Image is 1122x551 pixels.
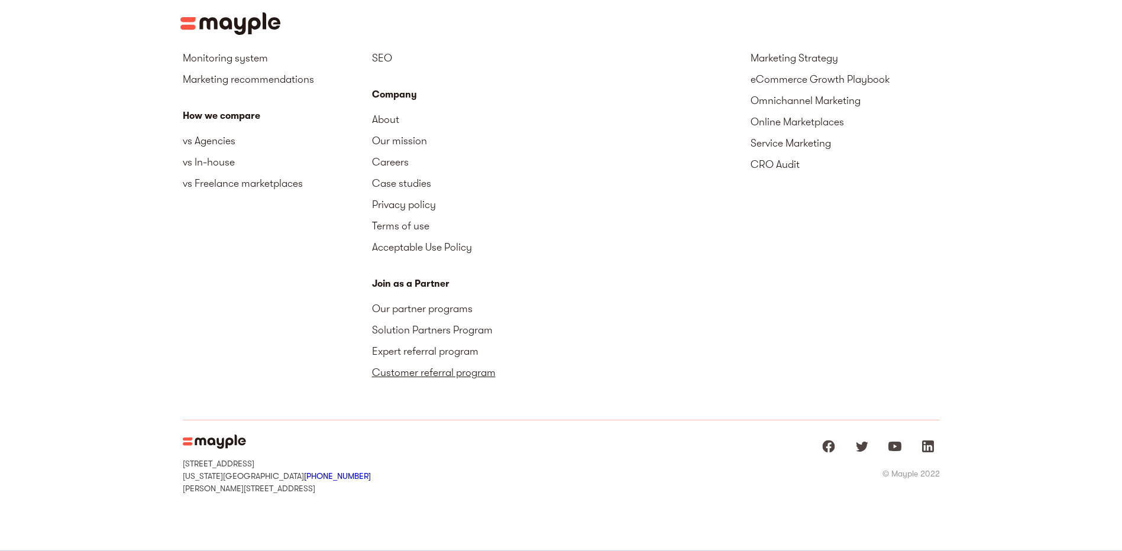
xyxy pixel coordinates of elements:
a: Online Marketplaces [751,111,940,132]
a: Mayple at Youtube [883,435,907,458]
a: About [372,109,561,130]
a: Acceptable Use Policy [372,236,561,258]
a: vs Agencies [183,130,372,151]
a: [PHONE_NUMBER] [304,471,371,481]
a: Careers [372,151,561,173]
div: [STREET_ADDRESS] [US_STATE][GEOGRAPHIC_DATA] [PERSON_NAME][STREET_ADDRESS] [183,458,371,494]
img: youtube logo [888,439,902,453]
a: Privacy policy [372,194,561,215]
a: Terms of use [372,215,561,236]
a: Service Marketing [751,132,940,154]
div: Company [372,87,561,102]
a: Omnichannel Marketing [751,90,940,111]
a: eCommerce Growth Playbook [751,69,940,90]
a: Case studies [372,173,561,194]
a: Our mission [372,130,561,151]
img: Mayple logo [180,12,281,35]
a: Mayple at Facebook [817,435,840,458]
a: Monitoring system [183,47,372,69]
a: vs In-house [183,151,372,173]
a: Solution Partners Program [372,319,561,341]
a: CRO Audit [751,154,940,175]
img: linkedIn [921,439,935,453]
img: twitter logo [855,439,869,453]
div: © Mayple 2022 [882,468,940,479]
a: Mayple at Twitter [850,435,874,458]
img: Mayple Logo [183,435,246,449]
a: SEO [372,47,561,69]
a: Our partner programs [372,298,561,319]
a: Expert referral program [372,341,561,362]
div: Join as a Partner [372,277,561,291]
a: Marketing recommendations [183,69,372,90]
a: Mayple at LinkedIn [916,435,940,458]
a: Customer referral program [372,362,561,383]
div: How we compare [183,109,372,123]
img: facebook logo [822,439,836,453]
a: vs Freelance marketplaces [183,173,372,194]
a: Marketing Strategy [751,47,940,69]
